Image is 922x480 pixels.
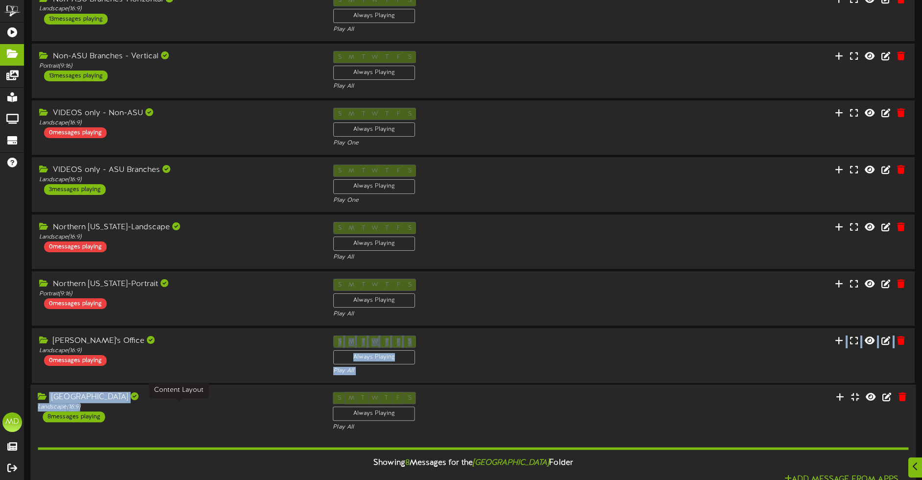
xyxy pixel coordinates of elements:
div: Always Playing [333,350,415,364]
div: Always Playing [333,237,415,251]
div: Landscape ( 16:9 ) [39,233,319,241]
div: Landscape ( 16:9 ) [39,119,319,127]
div: Play All [333,25,613,34]
div: Play All [333,310,613,318]
div: [GEOGRAPHIC_DATA] [38,392,318,403]
div: Landscape ( 16:9 ) [39,5,319,13]
div: [PERSON_NAME]'s Office [39,336,319,347]
div: Always Playing [333,66,415,80]
div: Showing Messages for the Folder [30,452,916,473]
div: Landscape ( 16:9 ) [38,403,318,411]
div: VIDEOS only - ASU Branches [39,165,319,176]
div: Always Playing [333,179,415,193]
div: 13 messages playing [44,14,108,24]
div: Always Playing [333,407,415,421]
div: Landscape ( 16:9 ) [39,176,319,184]
div: MD [2,412,22,432]
div: VIDEOS only - Non-ASU [39,108,319,119]
div: Landscape ( 16:9 ) [39,347,319,355]
div: Play All [333,253,613,262]
div: Always Playing [333,122,415,137]
div: Play One [333,196,613,205]
div: Play All [333,82,613,91]
div: Always Playing [333,9,415,23]
div: Always Playing [333,293,415,308]
div: Portrait ( 9:16 ) [39,62,319,71]
div: 0 messages playing [44,241,107,252]
span: 8 [405,458,410,467]
div: 0 messages playing [44,355,107,366]
div: 0 messages playing [44,127,107,138]
div: Play All [333,367,613,375]
div: 3 messages playing [44,184,106,195]
i: [GEOGRAPHIC_DATA] [473,458,549,467]
div: Northern [US_STATE]-Portrait [39,279,319,290]
div: Portrait ( 9:16 ) [39,290,319,298]
div: 8 messages playing [43,411,105,422]
div: Non-ASU Branches - Vertical [39,51,319,62]
div: Northern [US_STATE]-Landscape [39,222,319,233]
div: Play One [333,139,613,147]
div: Play All [333,423,613,432]
div: 13 messages playing [44,71,108,81]
div: 0 messages playing [44,298,107,309]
